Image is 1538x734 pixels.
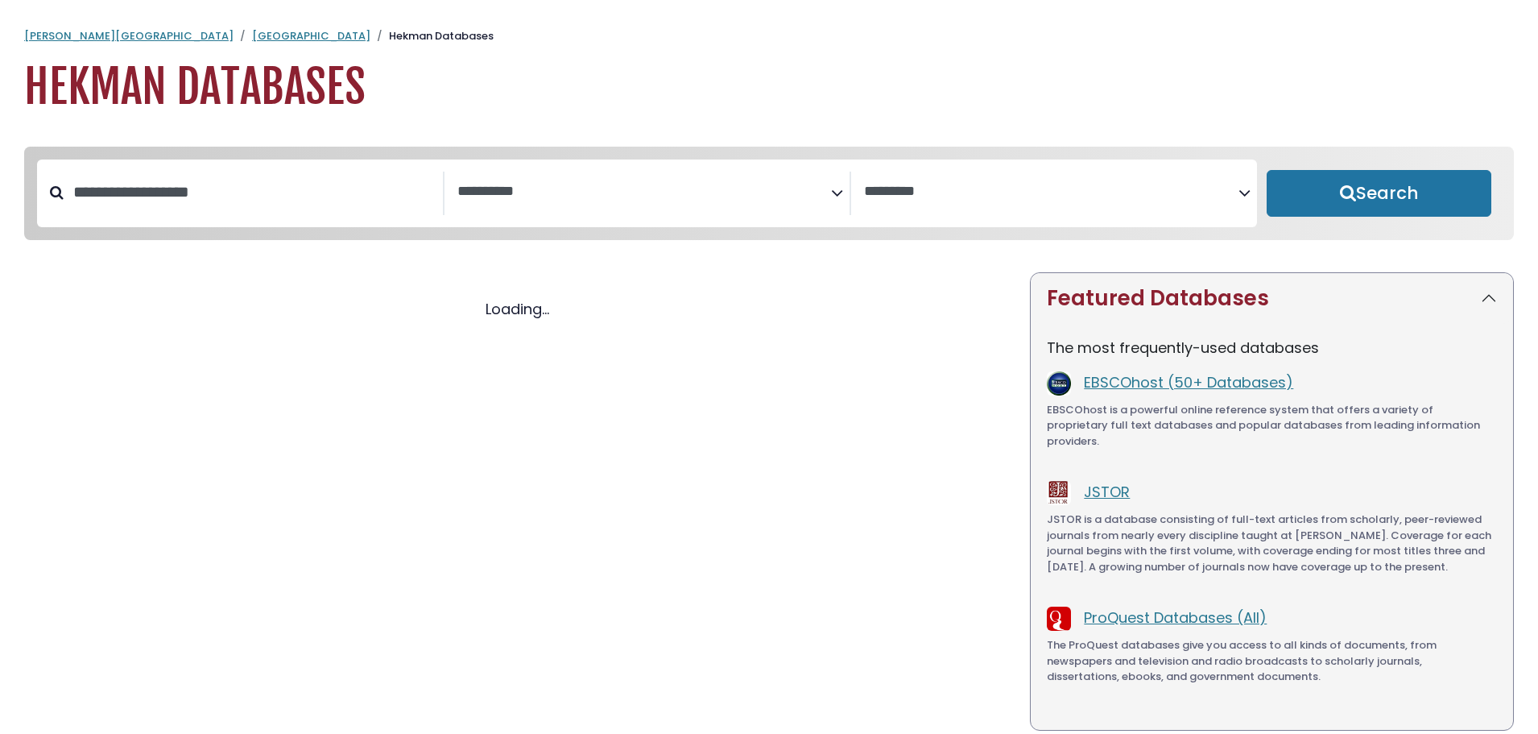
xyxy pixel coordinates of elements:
[1047,637,1497,685] p: The ProQuest databases give you access to all kinds of documents, from newspapers and television ...
[64,179,443,205] input: Search database by title or keyword
[1047,337,1497,359] p: The most frequently-used databases
[1084,482,1130,502] a: JSTOR
[1084,372,1293,392] a: EBSCOhost (50+ Databases)
[1047,402,1497,450] p: EBSCOhost is a powerful online reference system that offers a variety of proprietary full text da...
[24,28,234,44] a: [PERSON_NAME][GEOGRAPHIC_DATA]
[252,28,370,44] a: [GEOGRAPHIC_DATA]
[24,298,1011,320] div: Loading...
[864,184,1238,201] textarea: Search
[1031,273,1513,324] button: Featured Databases
[24,60,1514,114] h1: Hekman Databases
[457,184,832,201] textarea: Search
[1084,608,1267,628] a: ProQuest Databases (All)
[1047,512,1497,574] p: JSTOR is a database consisting of full-text articles from scholarly, peer-reviewed journals from ...
[24,147,1514,240] nav: Search filters
[24,28,1514,44] nav: breadcrumb
[370,28,494,44] li: Hekman Databases
[1267,170,1491,217] button: Submit for Search Results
